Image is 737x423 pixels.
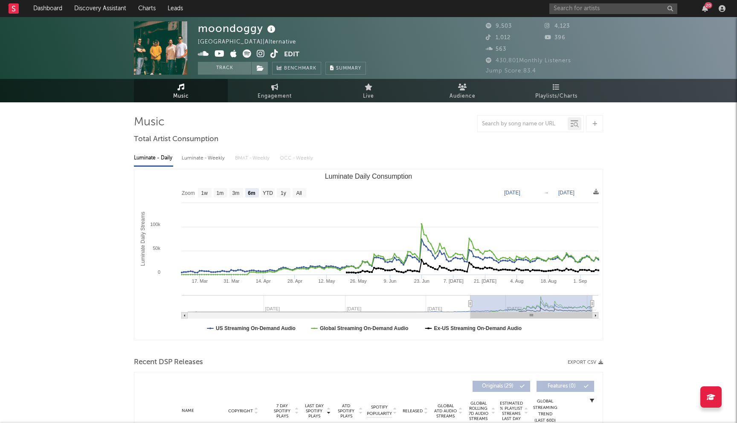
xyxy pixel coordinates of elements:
[535,91,577,101] span: Playlists/Charts
[486,23,512,29] span: 9,503
[134,151,173,165] div: Luminate - Daily
[325,173,412,180] text: Luminate Daily Consumption
[336,66,361,71] span: Summary
[509,79,603,102] a: Playlists/Charts
[198,21,278,35] div: moondoggy
[284,49,299,60] button: Edit
[258,91,292,101] span: Engagement
[415,79,509,102] a: Audience
[173,91,189,101] span: Music
[134,357,203,368] span: Recent DSP Releases
[541,278,557,284] text: 18. Aug
[510,278,523,284] text: 4. Aug
[504,190,520,196] text: [DATE]
[192,278,208,284] text: 17. Mar
[271,403,293,419] span: 7 Day Spotify Plays
[256,278,271,284] text: 14. Apr
[182,151,226,165] div: Luminate - Weekly
[434,325,522,331] text: Ex-US Streaming On-Demand Audio
[363,91,374,101] span: Live
[134,134,218,145] span: Total Artist Consumption
[574,278,587,284] text: 1. Sep
[284,64,316,74] span: Benchmark
[318,278,335,284] text: 12. May
[499,401,523,421] span: Estimated % Playlist Streams Last Day
[589,306,596,311] text: S…
[568,360,603,365] button: Export CSV
[281,190,286,196] text: 1y
[486,35,511,41] span: 1,012
[150,222,160,227] text: 100k
[216,325,296,331] text: US Streaming On-Demand Audio
[248,190,255,196] text: 6m
[444,278,464,284] text: 7. [DATE]
[473,381,530,392] button: Originals(29)
[223,278,240,284] text: 31. Mar
[325,62,366,75] button: Summary
[478,384,517,389] span: Originals ( 29 )
[198,62,251,75] button: Track
[558,190,575,196] text: [DATE]
[542,384,581,389] span: Features ( 0 )
[335,403,357,419] span: ATD Spotify Plays
[182,190,195,196] text: Zoom
[140,211,146,266] text: Luminate Daily Streams
[198,37,306,47] div: [GEOGRAPHIC_DATA] | Alternative
[134,169,603,340] svg: Luminate Daily Consumption
[217,190,224,196] text: 1m
[544,190,549,196] text: →
[134,79,228,102] a: Music
[320,325,409,331] text: Global Streaming On-Demand Audio
[287,278,302,284] text: 28. Apr
[228,409,253,414] span: Copyright
[705,2,712,9] div: 20
[478,121,568,127] input: Search by song name or URL
[228,79,322,102] a: Engagement
[545,23,570,29] span: 4,123
[160,408,216,414] div: Name
[702,5,708,12] button: 20
[367,404,392,417] span: Spotify Popularity
[467,401,490,421] span: Global Rolling 7D Audio Streams
[486,58,571,64] span: 430,801 Monthly Listeners
[434,403,457,419] span: Global ATD Audio Streams
[384,278,397,284] text: 9. Jun
[263,190,273,196] text: YTD
[549,3,677,14] input: Search for artists
[414,278,429,284] text: 23. Jun
[545,35,566,41] span: 396
[201,190,208,196] text: 1w
[296,190,302,196] text: All
[303,403,325,419] span: Last Day Spotify Plays
[158,269,160,275] text: 0
[153,246,160,251] text: 50k
[403,409,423,414] span: Released
[350,278,367,284] text: 26. May
[474,278,496,284] text: 21. [DATE]
[232,190,240,196] text: 3m
[450,91,476,101] span: Audience
[322,79,415,102] a: Live
[537,381,594,392] button: Features(0)
[272,62,321,75] a: Benchmark
[486,46,506,52] span: 563
[486,68,536,74] span: Jump Score: 83.4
